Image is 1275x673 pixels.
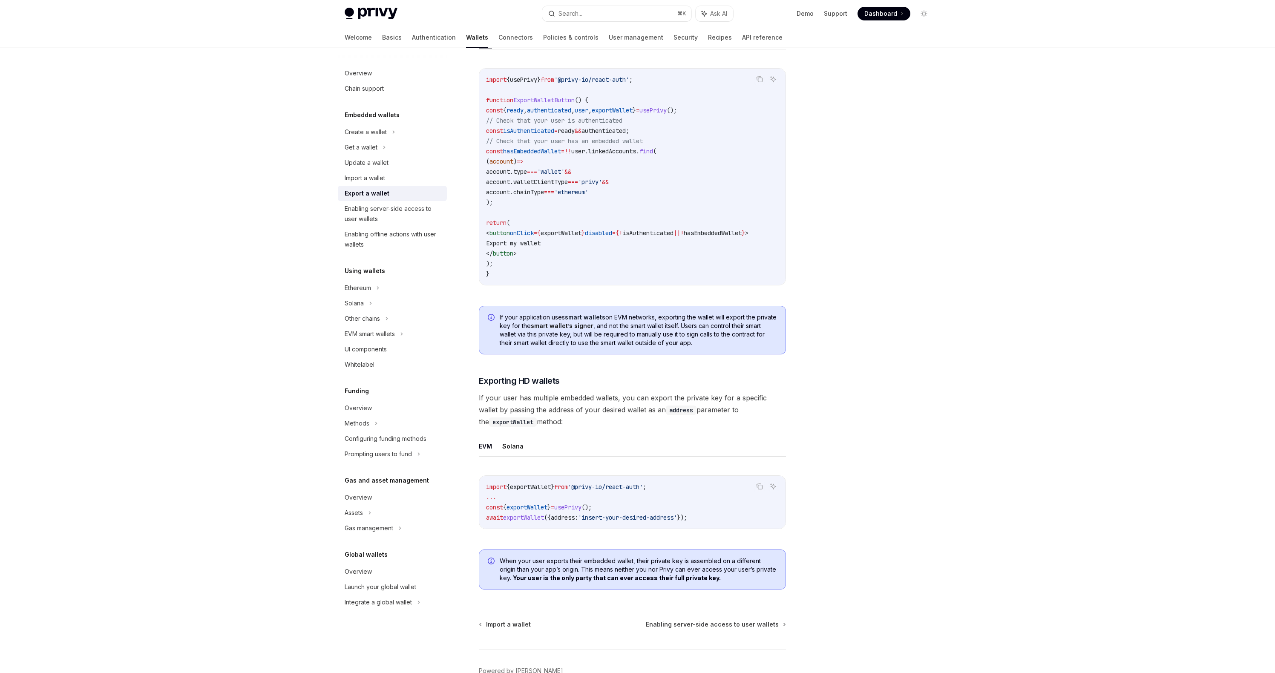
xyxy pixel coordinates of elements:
[502,436,524,456] button: Solana
[489,229,510,237] span: button
[486,239,541,247] span: Export my wallet
[486,168,510,175] span: account
[585,229,612,237] span: disabled
[541,76,554,83] span: from
[486,188,510,196] span: account
[517,158,524,165] span: =>
[345,229,442,250] div: Enabling offline actions with user wallets
[742,27,783,48] a: API reference
[537,168,564,175] span: 'wallet'
[917,7,931,20] button: Toggle dark mode
[338,201,447,227] a: Enabling server-side access to user wallets
[345,549,388,560] h5: Global wallets
[542,6,691,21] button: Search...⌘K
[571,106,575,114] span: ,
[568,483,643,491] span: '@privy-io/react-auth'
[534,229,537,237] span: =
[345,204,442,224] div: Enabling server-side access to user wallets
[537,229,541,237] span: {
[609,27,663,48] a: User management
[581,229,585,237] span: }
[666,406,697,415] code: address
[864,9,897,18] span: Dashboard
[581,503,592,511] span: ();
[338,186,447,201] a: Export a wallet
[338,564,447,579] a: Overview
[345,27,372,48] a: Welcome
[797,9,814,18] a: Demo
[551,503,554,511] span: =
[612,229,616,237] span: =
[486,270,489,278] span: }
[754,481,765,492] button: Copy the contents from the code block
[531,322,593,329] strong: smart wallet’s signer
[488,558,496,566] svg: Info
[636,147,639,155] span: .
[543,27,599,48] a: Policies & controls
[345,508,363,518] div: Assets
[345,567,372,577] div: Overview
[345,173,385,183] div: Import a wallet
[677,514,687,521] span: });
[338,155,447,170] a: Update a wallet
[513,188,544,196] span: chainType
[639,147,653,155] span: find
[345,492,372,503] div: Overview
[345,142,377,152] div: Get a wallet
[541,229,581,237] span: exportWallet
[585,147,588,155] span: .
[602,178,609,186] span: &&
[673,27,698,48] a: Security
[480,620,531,629] a: Import a wallet
[554,503,581,511] span: usePrivy
[503,147,561,155] span: hasEmbeddedWallet
[345,475,429,486] h5: Gas and asset management
[646,620,779,629] span: Enabling server-side access to user wallets
[578,514,677,521] span: 'insert-your-desired-address'
[486,514,503,521] span: await
[345,523,393,533] div: Gas management
[643,483,646,491] span: ;
[768,481,779,492] button: Ask AI
[575,127,581,135] span: &&
[412,27,456,48] a: Authentication
[493,250,513,257] span: button
[510,168,513,175] span: .
[479,375,560,387] span: Exporting HD wallets
[513,158,517,165] span: )
[639,106,667,114] span: usePrivy
[551,514,578,521] span: address:
[554,127,558,135] span: =
[575,96,588,104] span: () {
[345,188,389,198] div: Export a wallet
[338,66,447,81] a: Overview
[513,178,568,186] span: walletClientType
[588,106,592,114] span: ,
[488,314,496,322] svg: Info
[544,514,551,521] span: ({
[486,620,531,629] span: Import a wallet
[558,127,575,135] span: ready
[622,229,673,237] span: isAuthenticated
[513,250,517,257] span: >
[486,96,513,104] span: function
[626,127,629,135] span: ;
[524,106,527,114] span: ,
[486,178,510,186] span: account
[345,158,389,168] div: Update a wallet
[513,96,575,104] span: ExportWalletButton
[345,110,400,120] h5: Embedded wallets
[486,483,507,491] span: import
[684,229,742,237] span: hasEmbeddedWallet
[345,344,387,354] div: UI components
[486,76,507,83] span: import
[503,514,544,521] span: exportWallet
[510,188,513,196] span: .
[507,219,510,227] span: (
[754,74,765,85] button: Copy the contents from the code block
[513,574,721,581] b: Your user is the only party that can ever access their full private key.
[345,360,374,370] div: Whitelabel
[527,168,537,175] span: ===
[345,313,380,324] div: Other chains
[503,503,507,511] span: {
